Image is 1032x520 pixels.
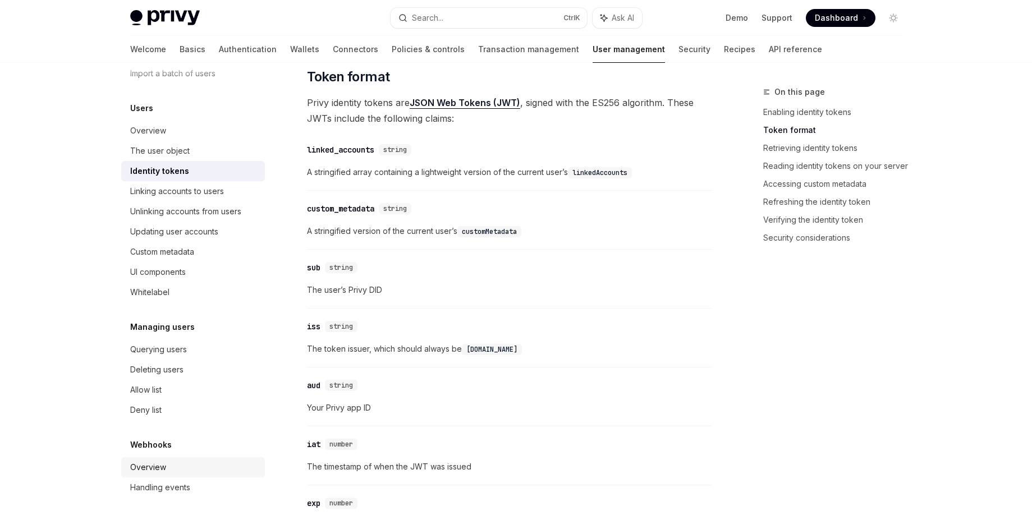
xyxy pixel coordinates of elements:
span: Ask AI [612,12,634,24]
span: string [383,204,407,213]
h5: Managing users [130,320,195,334]
button: Search...CtrlK [391,8,587,28]
a: Refreshing the identity token [763,193,911,211]
span: string [383,145,407,154]
div: Updating user accounts [130,225,218,238]
a: Updating user accounts [121,222,265,242]
a: Whitelabel [121,282,265,302]
a: Handling events [121,477,265,498]
a: Allow list [121,380,265,400]
a: Connectors [333,36,378,63]
a: Security considerations [763,229,911,247]
div: aud [307,380,320,391]
span: Token format [307,68,390,86]
a: JSON Web Tokens (JWT) [410,97,520,109]
span: Dashboard [815,12,858,24]
a: Overview [121,121,265,141]
a: Deny list [121,400,265,420]
span: string [329,263,353,272]
span: Your Privy app ID [307,401,712,415]
div: iss [307,321,320,332]
div: sub [307,262,320,273]
a: Identity tokens [121,161,265,181]
a: Unlinking accounts from users [121,201,265,222]
div: UI components [130,265,186,279]
a: Recipes [724,36,755,63]
div: Deny list [130,403,162,417]
a: Querying users [121,339,265,360]
div: The user object [130,144,190,158]
a: Wallets [290,36,319,63]
span: Ctrl K [563,13,580,22]
div: Linking accounts to users [130,185,224,198]
a: Deleting users [121,360,265,380]
code: customMetadata [457,226,521,237]
span: string [329,381,353,390]
code: [DOMAIN_NAME] [462,344,522,355]
a: UI components [121,262,265,282]
span: A stringified version of the current user’s [307,224,712,238]
span: Privy identity tokens are , signed with the ES256 algorithm. These JWTs include the following cla... [307,95,712,126]
a: API reference [769,36,822,63]
a: Welcome [130,36,166,63]
button: Toggle dark mode [884,9,902,27]
a: Policies & controls [392,36,465,63]
h5: Webhooks [130,438,172,452]
div: Overview [130,124,166,137]
a: Custom metadata [121,242,265,262]
a: Accessing custom metadata [763,175,911,193]
div: custom_metadata [307,203,374,214]
div: Deleting users [130,363,184,376]
span: A stringified array containing a lightweight version of the current user’s [307,165,712,179]
span: The token issuer, which should always be [307,342,712,356]
a: Support [762,12,792,24]
div: Handling events [130,481,190,494]
img: light logo [130,10,200,26]
a: Overview [121,457,265,477]
div: Allow list [130,383,162,397]
span: string [329,322,353,331]
a: Enabling identity tokens [763,103,911,121]
a: Transaction management [478,36,579,63]
div: Search... [412,11,443,25]
a: Security [678,36,710,63]
h5: Users [130,102,153,115]
span: number [329,440,353,449]
a: Demo [726,12,748,24]
div: linked_accounts [307,144,374,155]
span: The timestamp of when the JWT was issued [307,460,712,473]
a: Linking accounts to users [121,181,265,201]
a: Verifying the identity token [763,211,911,229]
div: Identity tokens [130,164,189,178]
div: Querying users [130,343,187,356]
div: Overview [130,461,166,474]
div: exp [307,498,320,509]
a: The user object [121,141,265,161]
span: number [329,499,353,508]
a: Token format [763,121,911,139]
div: Whitelabel [130,286,169,299]
div: iat [307,439,320,450]
a: User management [593,36,665,63]
a: Retrieving identity tokens [763,139,911,157]
a: Basics [180,36,205,63]
span: On this page [774,85,825,99]
a: Authentication [219,36,277,63]
span: The user’s Privy DID [307,283,712,297]
code: linkedAccounts [568,167,632,178]
a: Dashboard [806,9,875,27]
div: Custom metadata [130,245,194,259]
div: Unlinking accounts from users [130,205,241,218]
a: Reading identity tokens on your server [763,157,911,175]
button: Ask AI [593,8,642,28]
